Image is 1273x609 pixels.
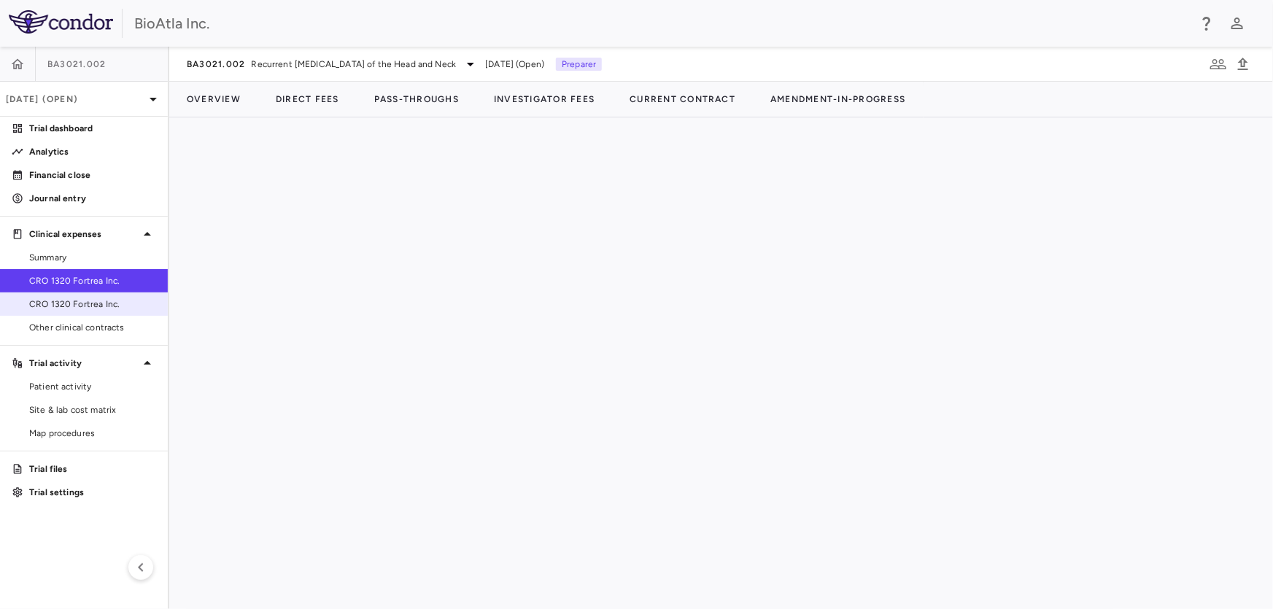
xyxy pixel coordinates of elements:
p: Journal entry [29,192,156,205]
span: [DATE] (Open) [485,58,544,71]
span: Site & lab cost matrix [29,403,156,416]
button: Pass-Throughs [357,82,476,117]
div: BioAtla Inc. [134,12,1188,34]
p: Trial activity [29,357,139,370]
span: Recurrent [MEDICAL_DATA] of the Head and Neck [252,58,457,71]
p: Trial dashboard [29,122,156,135]
p: Trial settings [29,486,156,499]
img: logo-full-SnFGN8VE.png [9,10,113,34]
p: [DATE] (Open) [6,93,144,106]
span: Summary [29,251,156,264]
button: Current Contract [612,82,753,117]
button: Overview [169,82,258,117]
span: CRO 1320 Fortrea Inc. [29,274,156,287]
span: Other clinical contracts [29,321,156,334]
span: BA3021.002 [47,58,107,70]
p: Trial files [29,462,156,476]
span: BA3021.002 [187,58,246,70]
p: Clinical expenses [29,228,139,241]
span: Map procedures [29,427,156,440]
span: Patient activity [29,380,156,393]
button: Investigator Fees [476,82,612,117]
p: Preparer [556,58,602,71]
button: Amendment-In-Progress [753,82,923,117]
p: Financial close [29,168,156,182]
button: Direct Fees [258,82,357,117]
p: Analytics [29,145,156,158]
span: CRO 1320 Fortrea Inc. [29,298,156,311]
